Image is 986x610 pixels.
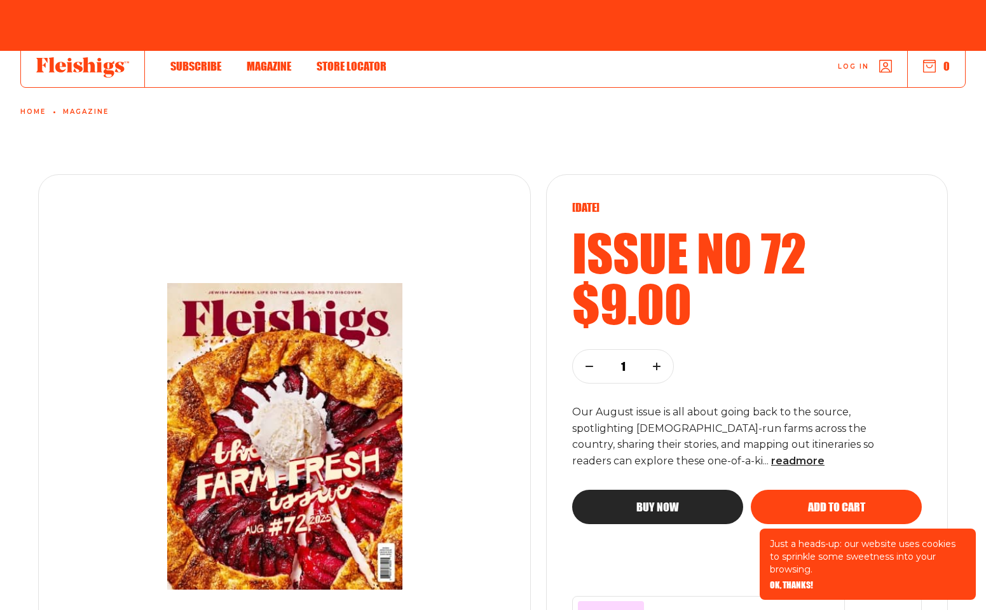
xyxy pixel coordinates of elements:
span: Store locator [317,59,387,73]
button: Buy now [572,490,743,524]
h2: $9.00 [572,278,922,329]
span: Add to cart [808,501,865,513]
a: Store locator [317,57,387,74]
p: Our August issue is all about going back to the source, spotlighting [DEMOGRAPHIC_DATA]-run farms... [572,404,900,470]
a: Magazine [247,57,291,74]
a: Subscribe [170,57,221,74]
span: Subscribe [170,59,221,73]
a: Magazine [63,108,109,116]
span: read more [771,455,825,467]
p: 1 [615,359,631,373]
h2: Issue no 72 [572,227,922,278]
p: [DATE] [572,200,922,214]
button: Add to cart [751,490,922,524]
a: Log in [838,60,892,73]
button: OK, THANKS! [770,581,813,590]
a: Home [20,108,46,116]
span: Magazine [247,59,291,73]
span: Log in [838,62,869,71]
span: Buy now [636,501,679,513]
button: 0 [923,59,950,73]
p: Just a heads-up: our website uses cookies to sprinkle some sweetness into your browsing. [770,537,966,576]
